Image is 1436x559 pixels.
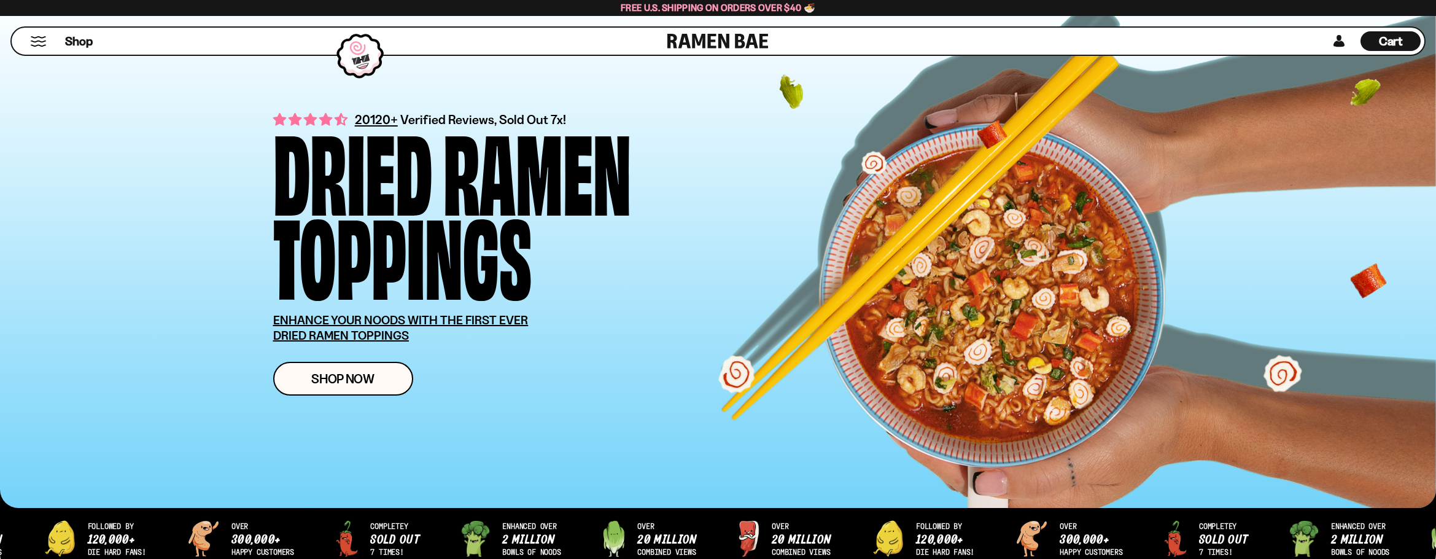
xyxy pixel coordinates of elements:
span: Free U.S. Shipping on Orders over $40 🍜 [621,2,815,14]
button: Mobile Menu Trigger [30,36,47,47]
span: Shop Now [311,372,375,385]
span: Cart [1379,34,1403,49]
span: Shop [65,33,93,50]
div: Cart [1360,28,1421,55]
div: Toppings [273,210,532,294]
div: Ramen [443,126,631,210]
a: Shop [65,31,93,51]
a: Shop Now [273,362,413,396]
div: Dried [273,126,432,210]
u: ENHANCE YOUR NOODS WITH THE FIRST EVER DRIED RAMEN TOPPINGS [273,313,529,343]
